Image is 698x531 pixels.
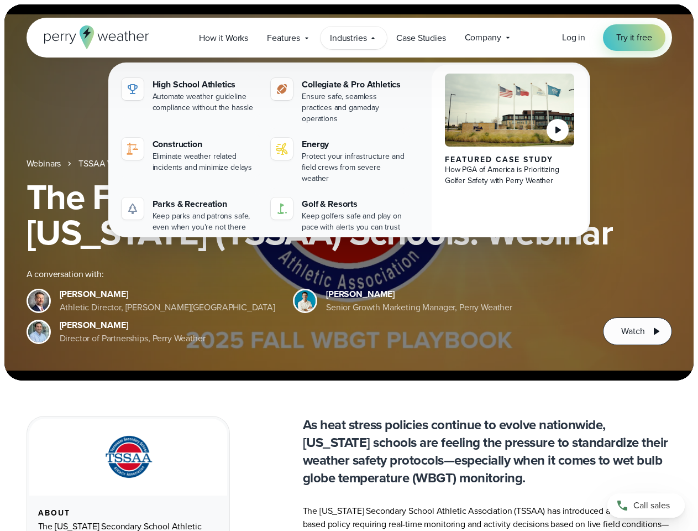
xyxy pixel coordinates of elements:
nav: Breadcrumb [27,157,672,170]
a: Webinars [27,157,61,170]
span: Company [465,31,501,44]
div: Director of Partnerships, Perry Weather [60,332,206,345]
div: Senior Growth Marketing Manager, Perry Weather [326,301,512,314]
div: Eliminate weather related incidents and minimize delays [153,151,258,173]
div: Ensure safe, seamless practices and gameday operations [302,91,407,124]
div: Construction [153,138,258,151]
a: High School Athletics Automate weather guideline compliance without the hassle [117,74,263,118]
a: How it Works [190,27,258,49]
div: A conversation with: [27,268,586,281]
span: Industries [330,32,366,45]
div: Golf & Resorts [302,197,407,211]
div: Keep golfers safe and play on pace with alerts you can trust [302,211,407,233]
span: Call sales [633,499,670,512]
span: Watch [621,325,644,338]
img: energy-icon@2x-1.svg [275,142,288,155]
div: High School Athletics [153,78,258,91]
div: Parks & Recreation [153,197,258,211]
div: Athletic Director, [PERSON_NAME][GEOGRAPHIC_DATA] [60,301,276,314]
div: [PERSON_NAME] [60,319,206,332]
a: Log in [562,31,585,44]
div: Energy [302,138,407,151]
div: Protect your infrastructure and field crews from severe weather [302,151,407,184]
button: Watch [603,317,671,345]
img: proathletics-icon@2x-1.svg [275,82,288,96]
div: Keep parks and patrons safe, even when you're not there [153,211,258,233]
a: Golf & Resorts Keep golfers safe and play on pace with alerts you can trust [266,193,412,237]
div: [PERSON_NAME] [326,288,512,301]
span: How it Works [199,32,248,45]
img: highschool-icon.svg [126,82,139,96]
img: construction perry weather [126,142,139,155]
span: Case Studies [396,32,445,45]
img: TSSAA-Tennessee-Secondary-School-Athletic-Association.svg [91,432,165,482]
a: Call sales [607,493,685,518]
img: Spencer Patton, Perry Weather [295,290,316,311]
a: Energy Protect your infrastructure and field crews from severe weather [266,133,412,189]
span: Features [267,32,300,45]
a: TSSAA WBGT Fall Playbook [78,157,183,170]
img: golf-iconV2.svg [275,202,288,215]
a: Try it free [603,24,665,51]
a: PGA of America, Frisco Campus Featured Case Study How PGA of America is Prioritizing Golfer Safet... [432,65,588,246]
div: Automate weather guideline compliance without the hassle [153,91,258,113]
a: Case Studies [387,27,455,49]
div: How PGA of America is Prioritizing Golfer Safety with Perry Weather [445,164,575,186]
h1: The Fall WBGT Playbook for [US_STATE] (TSSAA) Schools: Webinar [27,179,672,250]
span: Try it free [616,31,652,44]
div: [PERSON_NAME] [60,288,276,301]
img: PGA of America, Frisco Campus [445,74,575,147]
a: construction perry weather Construction Eliminate weather related incidents and minimize delays [117,133,263,178]
a: Collegiate & Pro Athletics Ensure safe, seamless practices and gameday operations [266,74,412,129]
img: Jeff Wood [28,321,49,342]
a: Parks & Recreation Keep parks and patrons safe, even when you're not there [117,193,263,237]
div: Featured Case Study [445,155,575,164]
img: parks-icon-grey.svg [126,202,139,215]
p: As heat stress policies continue to evolve nationwide, [US_STATE] schools are feeling the pressur... [303,416,672,487]
div: About [38,509,218,518]
div: Collegiate & Pro Athletics [302,78,407,91]
img: Brian Wyatt [28,290,49,311]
